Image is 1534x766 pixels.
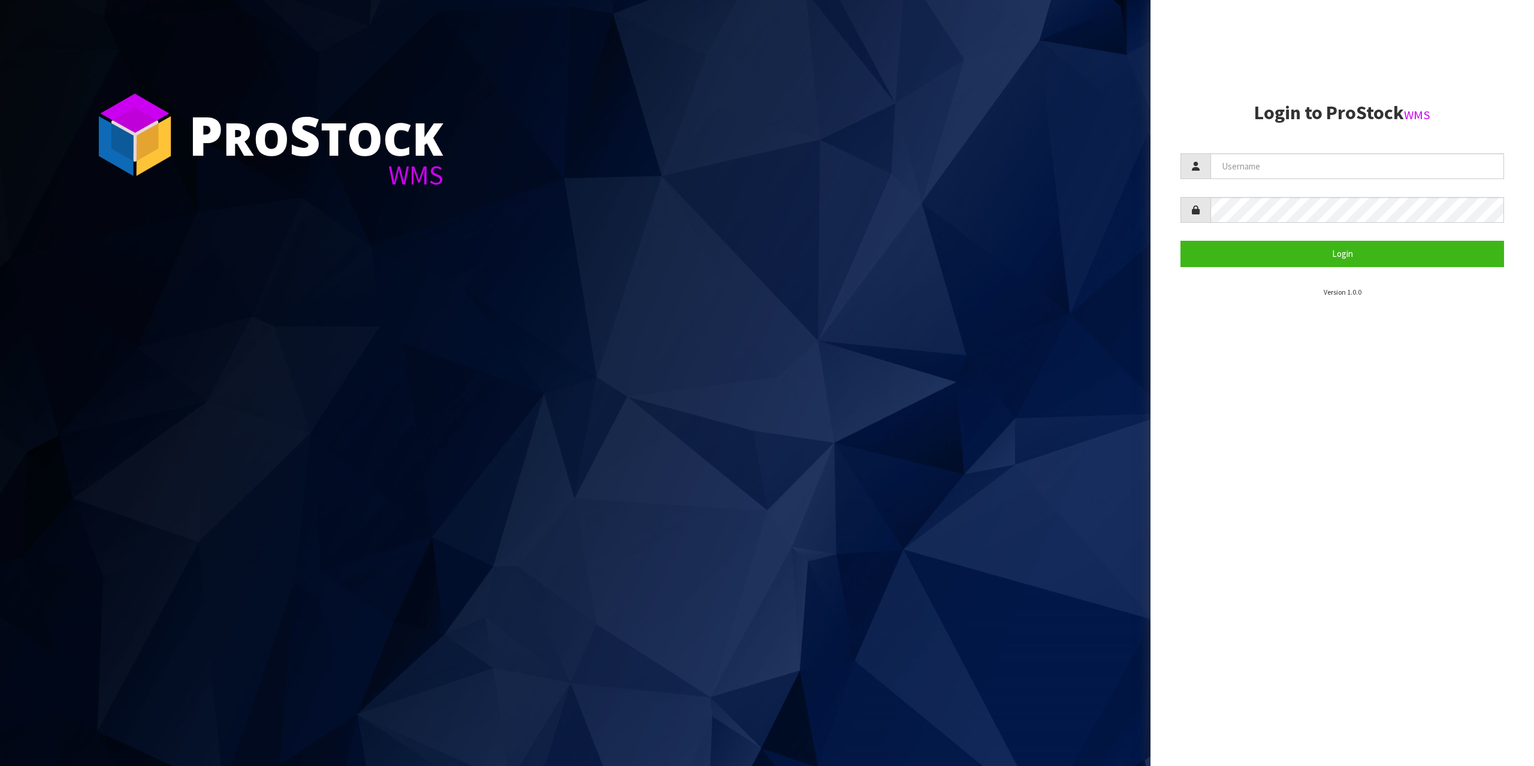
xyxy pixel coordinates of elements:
small: Version 1.0.0 [1324,287,1361,296]
span: S [289,98,321,171]
h2: Login to ProStock [1180,102,1504,123]
div: WMS [189,162,443,189]
input: Username [1210,153,1504,179]
div: ro tock [189,108,443,162]
small: WMS [1404,107,1430,123]
button: Login [1180,241,1504,267]
span: P [189,98,223,171]
img: ProStock Cube [90,90,180,180]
